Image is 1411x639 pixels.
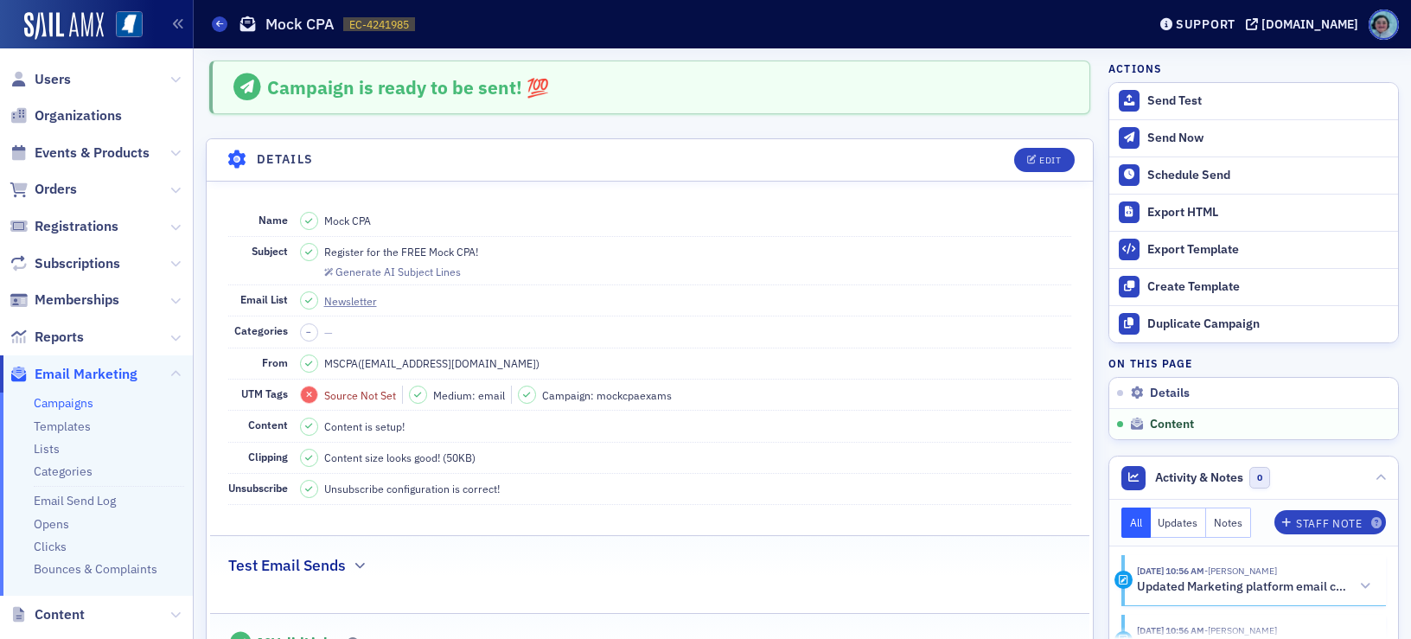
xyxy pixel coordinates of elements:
[34,463,93,479] a: Categories
[10,605,85,624] a: Content
[335,267,461,277] div: Generate AI Subject Lines
[1109,194,1398,231] a: Export HTML
[34,561,157,577] a: Bounces & Complaints
[1109,119,1398,157] button: Send Now
[10,144,150,163] a: Events & Products
[1114,571,1133,589] div: Activity
[1151,508,1207,538] button: Updates
[1274,510,1386,534] button: Staff Note
[324,213,371,228] span: Mock CPA
[35,254,120,273] span: Subscriptions
[35,328,84,347] span: Reports
[35,180,77,199] span: Orders
[35,291,119,310] span: Memberships
[252,244,288,258] span: Subject
[1109,83,1398,119] button: Send Test
[1147,131,1389,146] div: Send Now
[35,144,150,163] span: Events & Products
[1369,10,1399,40] span: Profile
[1204,624,1277,636] span: Rachel Shirley
[324,481,500,496] span: Unsubscribe configuration is correct!
[1147,168,1389,183] div: Schedule Send
[234,323,288,337] span: Categories
[1147,279,1389,295] div: Create Template
[240,292,288,306] span: Email List
[1108,61,1162,76] h4: Actions
[1204,565,1277,577] span: Rachel Shirley
[324,293,393,309] a: Newsletter
[1109,305,1398,342] button: Duplicate Campaign
[306,326,311,338] span: –
[324,388,396,402] span: Source Not Set
[34,441,60,457] a: Lists
[1137,624,1204,636] time: 9/9/2025 10:56 AM
[1108,355,1399,371] h4: On this page
[35,365,137,384] span: Email Marketing
[1176,16,1235,32] div: Support
[265,14,335,35] h1: Mock CPA
[1147,242,1389,258] div: Export Template
[433,387,505,403] span: Medium: email
[1109,157,1398,194] button: Schedule Send
[24,12,104,40] img: SailAMX
[324,244,478,259] span: Register for the FREE Mock CPA!
[248,418,288,431] span: Content
[1039,156,1061,165] div: Edit
[10,180,77,199] a: Orders
[324,263,461,278] button: Generate AI Subject Lines
[1121,508,1151,538] button: All
[1296,519,1362,528] div: Staff Note
[257,150,314,169] h4: Details
[267,75,549,99] span: Campaign is ready to be sent! 💯
[542,387,672,403] span: Campaign: mockcpaexams
[116,11,143,38] img: SailAMX
[324,419,405,434] span: Content is setup!
[35,70,71,89] span: Users
[34,539,67,554] a: Clicks
[34,493,116,508] a: Email Send Log
[34,516,69,532] a: Opens
[1246,18,1364,30] button: [DOMAIN_NAME]
[1150,417,1194,432] span: Content
[1147,205,1389,220] div: Export HTML
[35,605,85,624] span: Content
[1261,16,1358,32] div: [DOMAIN_NAME]
[324,325,333,339] span: —
[1155,469,1243,487] span: Activity & Notes
[349,17,409,32] span: EC-4241985
[262,355,288,369] span: From
[10,365,137,384] a: Email Marketing
[248,450,288,463] span: Clipping
[1150,386,1190,401] span: Details
[10,217,118,236] a: Registrations
[1147,93,1389,109] div: Send Test
[259,213,288,227] span: Name
[1137,579,1350,595] h5: Updated Marketing platform email campaign: Mock CPA
[324,450,476,465] span: Content size looks good! (50KB)
[228,554,346,577] h2: Test Email Sends
[1249,467,1271,489] span: 0
[1109,268,1398,305] a: Create Template
[324,355,539,371] span: MSCPA ( [EMAIL_ADDRESS][DOMAIN_NAME] )
[10,106,122,125] a: Organizations
[1206,508,1251,538] button: Notes
[104,11,143,41] a: View Homepage
[1147,316,1389,332] div: Duplicate Campaign
[34,419,91,434] a: Templates
[10,291,119,310] a: Memberships
[1137,565,1204,577] time: 9/9/2025 10:56 AM
[241,387,288,400] span: UTM Tags
[35,106,122,125] span: Organizations
[10,70,71,89] a: Users
[10,254,120,273] a: Subscriptions
[1137,578,1374,596] button: Updated Marketing platform email campaign: Mock CPA
[10,328,84,347] a: Reports
[34,395,93,411] a: Campaigns
[35,217,118,236] span: Registrations
[1109,231,1398,268] a: Export Template
[228,481,288,495] span: Unsubscribe
[1014,148,1074,172] button: Edit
